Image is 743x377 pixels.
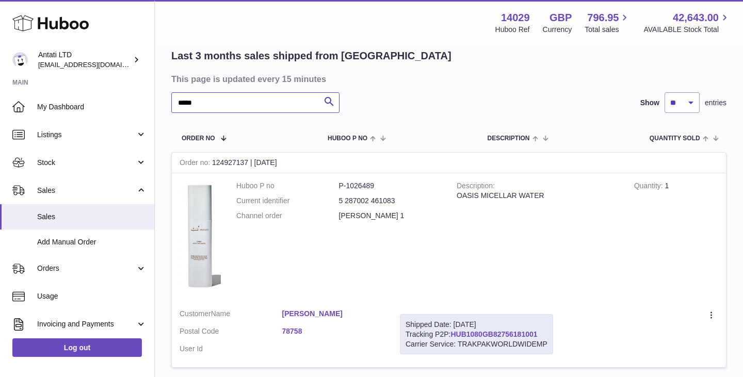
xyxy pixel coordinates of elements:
[172,153,726,173] div: 124927137 | [DATE]
[339,196,442,206] dd: 5 287002 461083
[501,11,530,25] strong: 14029
[236,211,339,221] dt: Channel order
[339,181,442,191] dd: P-1026489
[180,158,212,169] strong: Order no
[171,49,451,63] h2: Last 3 months sales shipped from [GEOGRAPHIC_DATA]
[487,135,529,142] span: Description
[37,291,147,301] span: Usage
[180,181,221,291] img: 1735333956.png
[180,309,211,318] span: Customer
[180,344,282,354] dt: User Id
[673,11,719,25] span: 42,643.00
[236,196,339,206] dt: Current identifier
[38,50,131,70] div: Antati LTD
[457,182,495,192] strong: Description
[171,73,724,85] h3: This page is updated every 15 minutes
[182,135,215,142] span: Order No
[37,237,147,247] span: Add Manual Order
[37,264,136,273] span: Orders
[12,338,142,357] a: Log out
[12,52,28,68] img: toufic@antatiskin.com
[450,330,537,338] a: HUB1080GB82756181001
[328,135,367,142] span: Huboo P no
[585,25,631,35] span: Total sales
[400,314,553,355] div: Tracking P2P:
[282,309,385,319] a: [PERSON_NAME]
[236,181,339,191] dt: Huboo P no
[180,309,282,321] dt: Name
[585,11,631,35] a: 796.95 Total sales
[457,191,619,201] div: OASIS MICELLAR WATER
[37,212,147,222] span: Sales
[282,326,385,336] a: 78758
[180,326,282,339] dt: Postal Code
[550,11,572,25] strong: GBP
[38,60,152,69] span: [EMAIL_ADDRESS][DOMAIN_NAME]
[650,135,700,142] span: Quantity Sold
[643,11,731,35] a: 42,643.00 AVAILABLE Stock Total
[634,182,665,192] strong: Quantity
[37,158,136,168] span: Stock
[406,320,547,330] div: Shipped Date: [DATE]
[640,98,659,108] label: Show
[626,173,726,301] td: 1
[37,102,147,112] span: My Dashboard
[406,339,547,349] div: Carrier Service: TRAKPAKWORLDWIDEMP
[37,130,136,140] span: Listings
[705,98,726,108] span: entries
[37,186,136,195] span: Sales
[643,25,731,35] span: AVAILABLE Stock Total
[37,319,136,329] span: Invoicing and Payments
[587,11,619,25] span: 796.95
[543,25,572,35] div: Currency
[339,211,442,221] dd: [PERSON_NAME] 1
[495,25,530,35] div: Huboo Ref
